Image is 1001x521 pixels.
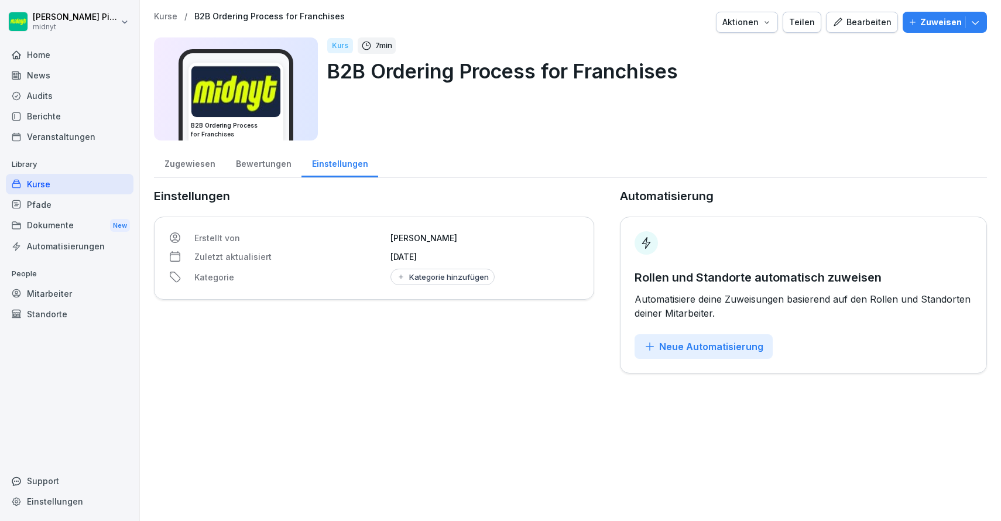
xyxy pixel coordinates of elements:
p: [PERSON_NAME] [390,232,580,244]
a: Standorte [6,304,133,324]
a: Zugewiesen [154,148,225,177]
p: Rollen und Standorte automatisch zuweisen [635,269,972,286]
button: Zuweisen [903,12,987,33]
p: Zuletzt aktualisiert [194,251,383,263]
div: Teilen [789,16,815,29]
div: Bearbeiten [832,16,892,29]
div: Neue Automatisierung [644,340,763,353]
a: B2B Ordering Process for Franchises [194,12,345,22]
a: Veranstaltungen [6,126,133,147]
div: Support [6,471,133,491]
p: [DATE] [390,251,580,263]
p: / [184,12,187,22]
p: Automatisierung [620,187,714,205]
a: Berichte [6,106,133,126]
p: [PERSON_NAME] Picciolo [33,12,118,22]
p: People [6,265,133,283]
a: Einstellungen [301,148,378,177]
a: Kurse [154,12,177,22]
div: Kategorie hinzufügen [396,272,489,282]
a: Mitarbeiter [6,283,133,304]
p: B2B Ordering Process for Franchises [327,56,978,86]
a: News [6,65,133,85]
a: Kurse [6,174,133,194]
p: Automatisiere deine Zuweisungen basierend auf den Rollen und Standorten deiner Mitarbeiter. [635,292,972,320]
div: Kurs [327,38,353,53]
div: Dokumente [6,215,133,236]
div: Aktionen [722,16,772,29]
a: Automatisierungen [6,236,133,256]
p: Library [6,155,133,174]
button: Neue Automatisierung [635,334,773,359]
a: DokumenteNew [6,215,133,236]
p: Zuweisen [920,16,962,29]
a: Einstellungen [6,491,133,512]
a: Home [6,44,133,65]
p: Erstellt von [194,232,383,244]
p: midnyt [33,23,118,31]
p: Einstellungen [154,187,594,205]
button: Teilen [783,12,821,33]
p: Kategorie [194,271,383,283]
div: New [110,219,130,232]
button: Bearbeiten [826,12,898,33]
a: Audits [6,85,133,106]
h3: B2B Ordering Process for Franchises [191,121,281,139]
img: hlgli5wg0ks8grycqzj9bmmq.png [191,66,280,117]
p: 7 min [375,40,392,52]
button: Aktionen [716,12,778,33]
a: Bewertungen [225,148,301,177]
button: Kategorie hinzufügen [390,269,495,285]
a: Pfade [6,194,133,215]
